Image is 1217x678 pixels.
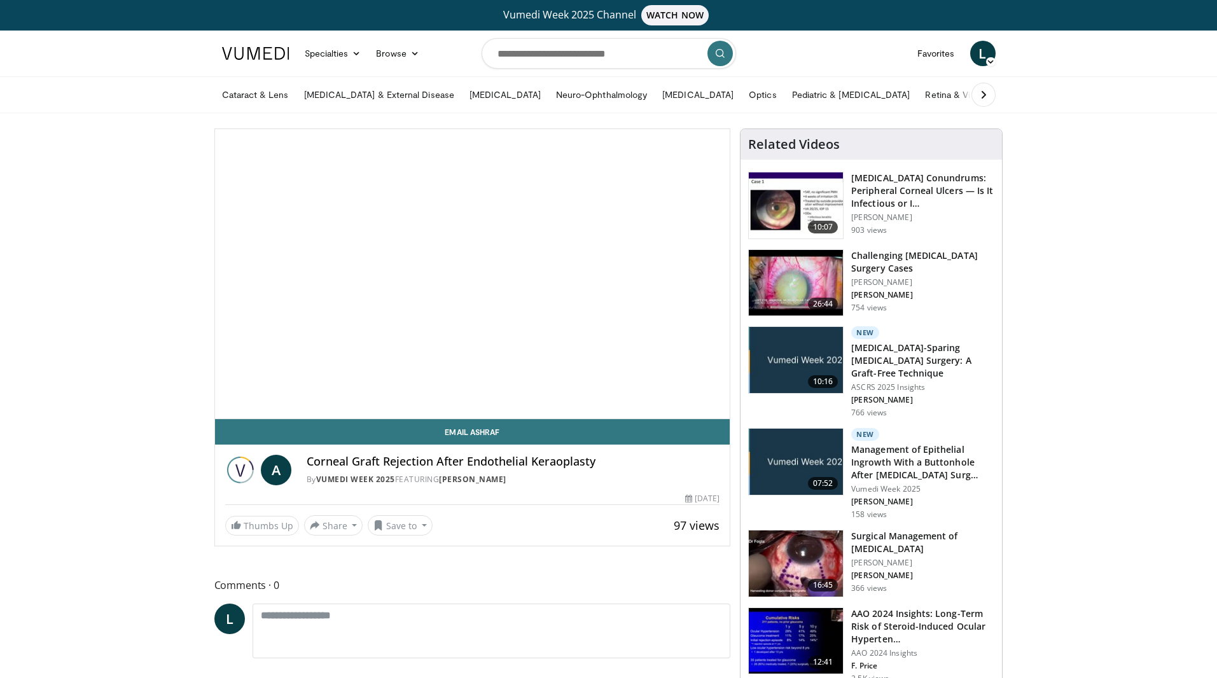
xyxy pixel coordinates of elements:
[304,515,363,536] button: Share
[851,395,994,405] p: [PERSON_NAME]
[784,82,918,107] a: Pediatric & [MEDICAL_DATA]
[749,530,843,597] img: 7b07ef4f-7000-4ba4-89ad-39d958bbfcae.150x105_q85_crop-smart_upscale.jpg
[851,408,887,418] p: 766 views
[368,515,433,536] button: Save to
[655,82,741,107] a: [MEDICAL_DATA]
[851,277,994,287] p: [PERSON_NAME]
[851,571,994,581] p: [PERSON_NAME]
[674,518,720,533] span: 97 views
[851,648,994,658] p: AAO 2024 Insights
[749,429,843,495] img: af7cb505-fca8-4258-9910-2a274f8a3ee4.jpg.150x105_q85_crop-smart_upscale.jpg
[548,82,655,107] a: Neuro-Ophthalmology
[261,455,291,485] a: A
[225,516,299,536] a: Thumbs Up
[851,290,994,300] p: [PERSON_NAME]
[808,375,838,388] span: 10:16
[851,428,879,441] p: New
[851,583,887,593] p: 366 views
[307,474,720,485] div: By FEATURING
[851,509,887,520] p: 158 views
[808,221,838,233] span: 10:07
[215,419,730,445] a: Email Ashraf
[748,428,994,520] a: 07:52 New Management of Epithelial Ingrowth With a Buttonhole After [MEDICAL_DATA] Surg… Vumedi W...
[851,497,994,507] p: [PERSON_NAME]
[748,137,840,152] h4: Related Videos
[851,530,994,555] h3: Surgical Management of [MEDICAL_DATA]
[462,82,548,107] a: [MEDICAL_DATA]
[749,172,843,239] img: 5ede7c1e-2637-46cb-a546-16fd546e0e1e.150x105_q85_crop-smart_upscale.jpg
[851,484,994,494] p: Vumedi Week 2025
[851,303,887,313] p: 754 views
[641,5,709,25] span: WATCH NOW
[808,656,838,668] span: 12:41
[808,477,838,490] span: 07:52
[917,82,1004,107] a: Retina & Vitreous
[748,530,994,597] a: 16:45 Surgical Management of [MEDICAL_DATA] [PERSON_NAME] [PERSON_NAME] 366 views
[749,250,843,316] img: 05a6f048-9eed-46a7-93e1-844e43fc910c.150x105_q85_crop-smart_upscale.jpg
[214,604,245,634] a: L
[851,382,994,392] p: ASCRS 2025 Insights
[808,579,838,592] span: 16:45
[222,47,289,60] img: VuMedi Logo
[851,249,994,275] h3: Challenging [MEDICAL_DATA] Surgery Cases
[748,249,994,317] a: 26:44 Challenging [MEDICAL_DATA] Surgery Cases [PERSON_NAME] [PERSON_NAME] 754 views
[851,443,994,481] h3: Management of Epithelial Ingrowth With a Buttonhole After [MEDICAL_DATA] Surg…
[225,455,256,485] img: Vumedi Week 2025
[316,474,395,485] a: Vumedi Week 2025
[851,558,994,568] p: [PERSON_NAME]
[851,342,994,380] h3: [MEDICAL_DATA]-Sparing [MEDICAL_DATA] Surgery: A Graft-Free Technique
[439,474,506,485] a: [PERSON_NAME]
[970,41,996,66] a: L
[307,455,720,469] h4: Corneal Graft Rejection After Endothelial Keraoplasty
[910,41,963,66] a: Favorites
[368,41,427,66] a: Browse
[748,326,994,418] a: 10:16 New [MEDICAL_DATA]-Sparing [MEDICAL_DATA] Surgery: A Graft-Free Technique ASCRS 2025 Insigh...
[851,607,994,646] h3: AAO 2024 Insights: Long-Term Risk of Steroid-Induced Ocular Hyperten…
[748,172,994,239] a: 10:07 [MEDICAL_DATA] Conundrums: Peripheral Corneal Ulcers — Is It Infectious or I… [PERSON_NAME]...
[851,326,879,339] p: New
[297,41,369,66] a: Specialties
[215,129,730,419] video-js: Video Player
[224,5,994,25] a: Vumedi Week 2025 ChannelWATCH NOW
[851,172,994,210] h3: [MEDICAL_DATA] Conundrums: Peripheral Corneal Ulcers — Is It Infectious or I…
[741,82,784,107] a: Optics
[851,661,994,671] p: F. Price
[214,82,296,107] a: Cataract & Lens
[851,212,994,223] p: [PERSON_NAME]
[482,38,736,69] input: Search topics, interventions
[749,608,843,674] img: d1bebadf-5ef8-4c82-bd02-47cdd9740fa5.150x105_q85_crop-smart_upscale.jpg
[851,225,887,235] p: 903 views
[296,82,462,107] a: [MEDICAL_DATA] & External Disease
[214,577,731,593] span: Comments 0
[749,327,843,393] img: e2db3364-8554-489a-9e60-297bee4c90d2.jpg.150x105_q85_crop-smart_upscale.jpg
[685,493,720,504] div: [DATE]
[808,298,838,310] span: 26:44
